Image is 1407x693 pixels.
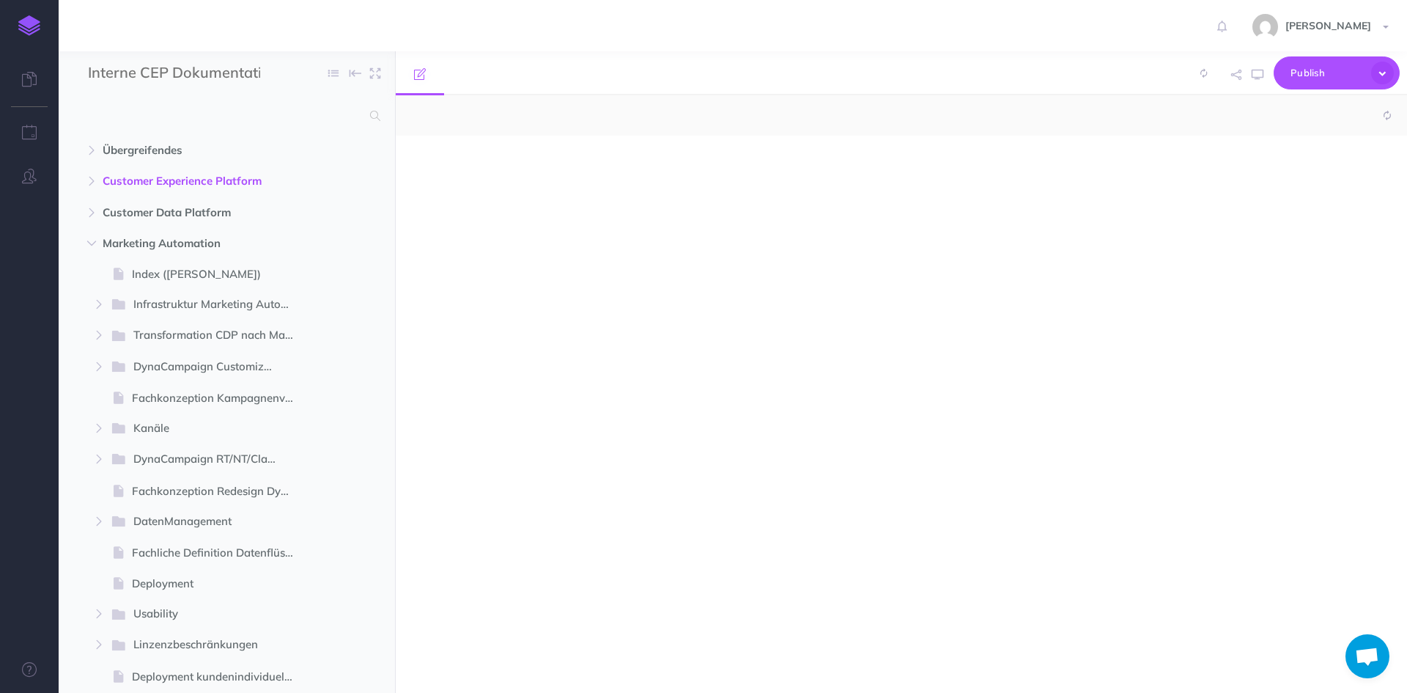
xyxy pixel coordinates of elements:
span: Deployment kundenindividuelle Anpassungen [132,668,307,686]
span: Kanäle [133,419,285,439]
span: Fachkonzeption Kampagnenvorlage [132,389,307,407]
span: Linzenzbeschränkungen [133,636,285,655]
span: Transformation CDP nach Marketing Automation [133,326,309,345]
img: 6623864e2268e4509ae6bcc2e0c38e66.jpg [1252,14,1278,40]
button: Publish [1274,56,1400,89]
span: Usability [133,605,285,624]
img: logo-mark.svg [18,15,40,36]
span: Marketing Automation [103,235,289,252]
span: DynaCampaign RT/NT/Classic [133,450,291,469]
span: Fachkonzeption Redesign DynaCampaign RT [132,483,307,500]
a: Chat öffnen [1345,634,1389,678]
input: Search [88,103,361,129]
span: Deployment [132,575,307,593]
input: Documentation Name [88,62,260,84]
span: Customer Data Platform [103,204,289,221]
span: Index ([PERSON_NAME]) [132,265,307,283]
span: Übergreifendes [103,142,289,159]
span: Publish [1290,62,1364,84]
span: [PERSON_NAME] [1278,19,1378,32]
span: Fachliche Definition Datenflüsse [132,544,307,562]
span: DynaCampaign Customizing [133,358,285,377]
span: Customer Experience Platform [103,172,289,190]
span: Infrastruktur Marketing Automation ([PERSON_NAME]) [133,296,309,315]
span: DatenManagement [133,513,285,532]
